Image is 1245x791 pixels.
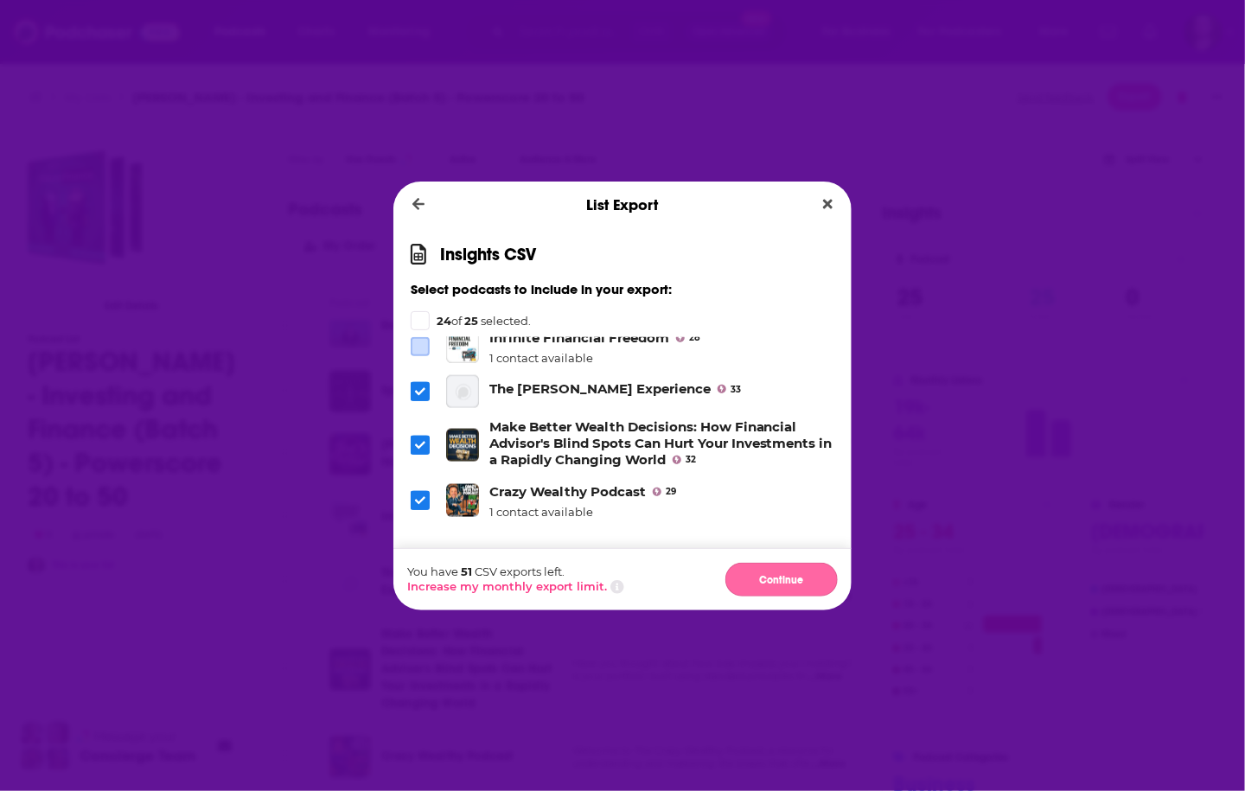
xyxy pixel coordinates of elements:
a: 28 [676,334,700,342]
span: 29 [666,488,676,495]
p: You have CSV exports left. [407,565,624,578]
span: 28 [689,335,700,341]
div: List Export [393,182,852,228]
a: Crazy Wealthy Podcast [489,483,646,500]
a: Infinite Financial Freedom [489,329,669,346]
button: Continue [725,563,838,596]
p: of selected. [437,314,531,328]
h1: Insights CSV [440,244,536,265]
img: Crazy Wealthy Podcast [446,484,479,517]
a: 29 [653,488,676,496]
button: Increase my monthly export limit. [407,579,607,593]
img: Infinite Financial Freedom [446,330,479,363]
button: Close [816,194,840,215]
a: Make Better Wealth Decisions: How Financial Advisor's Blind Spots Can Hurt Your Investments in a ... [489,418,833,468]
a: The Mike Litton Experience [489,380,711,397]
img: The Mike Litton Experience [446,375,479,408]
a: 33 [718,385,741,393]
div: 1 contact available [489,505,676,519]
img: Make Better Wealth Decisions: How Financial Advisor's Blind Spots Can Hurt Your Investments in a ... [446,429,479,462]
a: 32 [673,456,696,464]
span: 51 [461,565,472,578]
span: 32 [686,456,696,463]
span: 33 [731,386,741,393]
h3: Select podcasts to include in your export: [411,281,834,297]
div: 1 contact available [489,351,700,365]
span: 25 [464,314,478,328]
span: 24 [437,314,451,328]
